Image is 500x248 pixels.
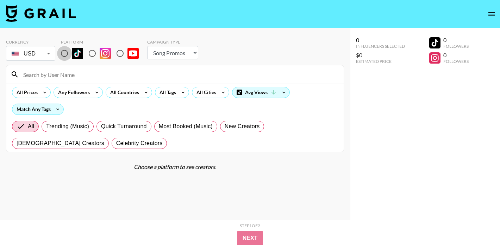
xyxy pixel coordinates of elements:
div: Step 1 of 2 [240,223,260,228]
div: All Countries [106,87,140,98]
div: $0 [356,52,405,59]
div: USD [7,47,54,60]
div: Choose a platform to see creators. [6,163,344,170]
span: Quick Turnaround [101,122,147,131]
img: YouTube [127,48,139,59]
span: [DEMOGRAPHIC_DATA] Creators [17,139,104,148]
div: Followers [443,59,469,64]
button: Next [237,231,263,245]
div: 0 [443,52,469,59]
div: Influencers Selected [356,44,405,49]
div: All Tags [155,87,177,98]
span: All [28,122,34,131]
div: Match Any Tags [12,104,63,115]
div: All Cities [192,87,218,98]
img: Instagram [100,48,111,59]
div: 0 [356,37,405,44]
button: open drawer [485,7,499,21]
div: Estimated Price [356,59,405,64]
div: Followers [443,44,469,49]
div: Campaign Type [147,39,198,45]
div: All Prices [12,87,39,98]
input: Search by User Name [19,69,339,80]
div: Currency [6,39,55,45]
img: Grail Talent [6,5,76,22]
div: Any Followers [54,87,91,98]
img: TikTok [72,48,83,59]
div: 0 [443,37,469,44]
span: New Creators [225,122,260,131]
div: Avg Views [232,87,289,98]
span: Most Booked (Music) [159,122,213,131]
span: Trending (Music) [46,122,89,131]
span: Celebrity Creators [116,139,163,148]
div: Platform [61,39,144,45]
